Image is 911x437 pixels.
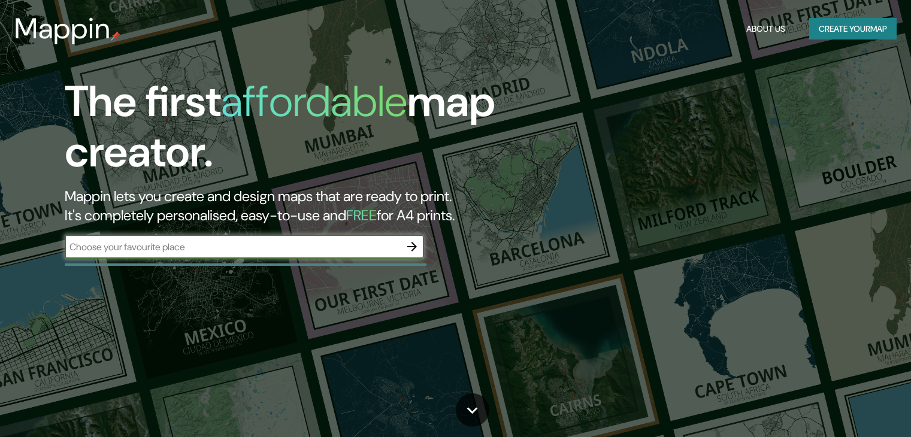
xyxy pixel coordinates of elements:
h1: affordable [221,74,407,129]
h3: Mappin [14,12,111,45]
button: Create yourmap [809,18,897,40]
h1: The first map creator. [65,77,520,187]
h2: Mappin lets you create and design maps that are ready to print. It's completely personalised, eas... [65,187,520,225]
button: About Us [741,18,790,40]
img: mappin-pin [111,31,120,41]
h5: FREE [346,206,377,224]
input: Choose your favourite place [65,240,400,254]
